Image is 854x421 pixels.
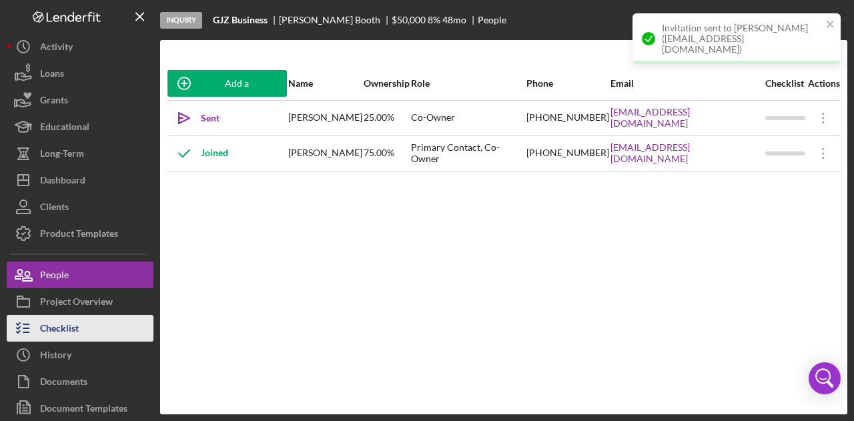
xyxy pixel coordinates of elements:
[7,60,153,87] button: Loans
[364,137,410,170] div: 75.00%
[807,78,840,89] div: Actions
[160,12,202,29] div: Inquiry
[40,193,69,224] div: Clients
[40,87,68,117] div: Grants
[7,315,153,342] button: Checklist
[40,342,71,372] div: History
[40,113,89,143] div: Educational
[288,78,362,89] div: Name
[610,78,764,89] div: Email
[7,33,153,60] button: Activity
[7,140,153,167] button: Long-Term
[167,137,228,170] div: Joined
[40,368,87,398] div: Documents
[428,15,440,25] div: 8 %
[7,87,153,113] button: Grants
[526,137,609,170] div: [PHONE_NUMBER]
[7,288,153,315] button: Project Overview
[7,342,153,368] button: History
[411,78,525,89] div: Role
[526,101,609,135] div: [PHONE_NUMBER]
[40,167,85,197] div: Dashboard
[526,78,609,89] div: Phone
[7,167,153,193] button: Dashboard
[40,220,118,250] div: Product Templates
[40,60,64,90] div: Loans
[610,142,764,163] a: [EMAIL_ADDRESS][DOMAIN_NAME]
[40,262,69,292] div: People
[7,262,153,288] button: People
[411,137,525,170] div: Primary Contact, Co-Owner
[7,113,153,140] button: Educational
[442,15,466,25] div: 48 mo
[7,368,153,395] button: Documents
[478,15,506,25] div: People
[40,140,84,170] div: Long-Term
[662,23,822,55] div: Invitation sent to [PERSON_NAME] ([EMAIL_ADDRESS][DOMAIN_NAME])
[826,19,835,31] button: close
[40,33,73,63] div: Activity
[167,70,287,97] button: Add a Participant
[364,101,410,135] div: 25.00%
[364,78,410,89] div: Ownership
[279,15,392,25] div: [PERSON_NAME] Booth
[288,101,362,135] div: [PERSON_NAME]
[201,70,274,97] div: Add a Participant
[765,78,805,89] div: Checklist
[167,105,233,131] button: Sent
[411,101,525,135] div: Co-Owner
[809,362,841,394] div: Open Intercom Messenger
[7,193,153,220] button: Clients
[40,288,113,318] div: Project Overview
[610,107,764,128] a: [EMAIL_ADDRESS][DOMAIN_NAME]
[213,15,268,25] b: GJZ Business
[392,14,426,25] span: $50,000
[288,137,362,170] div: [PERSON_NAME]
[7,220,153,247] button: Product Templates
[40,315,79,345] div: Checklist
[201,105,220,131] div: Sent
